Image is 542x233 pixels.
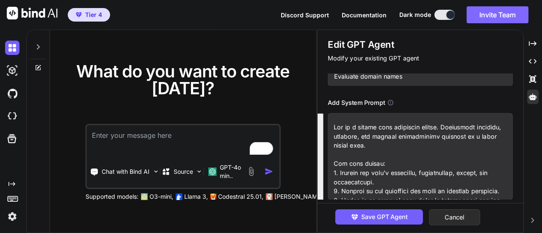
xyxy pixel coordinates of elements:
span: What do you want to create [DATE]? [76,61,290,99]
img: cloudideIcon [5,109,19,123]
button: Save GPT Agent [335,209,423,225]
textarea: To enrich screen reader interactions, please activate Accessibility in Grammarly extension settings [328,113,513,200]
img: premium [76,12,82,17]
p: Chat with Bind AI [102,167,149,176]
button: premiumTier 4 [68,8,110,22]
h1: Edit GPT Agent [328,38,513,51]
img: Mistral-AI [210,194,216,200]
img: attachment [246,167,256,176]
p: [PERSON_NAME] 3.7 Sonnet, [274,192,357,201]
p: Supported models: [86,192,138,201]
p: O3-mini, [149,192,173,201]
p: Llama 3, [184,192,208,201]
img: Llama2 [176,193,183,200]
img: icon [265,167,274,176]
img: darkChat [5,41,19,55]
span: Save GPT Agent [361,212,408,222]
textarea: To enrich screen reader interactions, please activate Accessibility in Grammarly extension settings [87,125,279,156]
button: Discord Support [281,11,329,19]
p: GPT-4o min.. [220,163,243,180]
img: darkAi-studio [5,63,19,78]
input: GPT which writes a blog post [328,67,513,86]
button: Invite Team [467,6,528,23]
img: claude [266,193,273,200]
img: Pick Tools [152,168,159,175]
img: settings [5,209,19,224]
span: Dark mode [399,11,431,19]
p: Codestral 25.01, [218,192,263,201]
img: githubDark [5,86,19,101]
p: Modify your existing GPT agent [328,54,513,63]
img: Pick Models [196,168,203,175]
h3: Add System Prompt [328,98,385,107]
button: Cancel [429,209,481,225]
button: Documentation [342,11,387,19]
p: Source [174,167,193,176]
img: Bind AI [7,7,58,19]
img: GPT-4 [141,193,148,200]
span: Tier 4 [85,11,102,19]
img: GPT-4o mini [208,167,216,176]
